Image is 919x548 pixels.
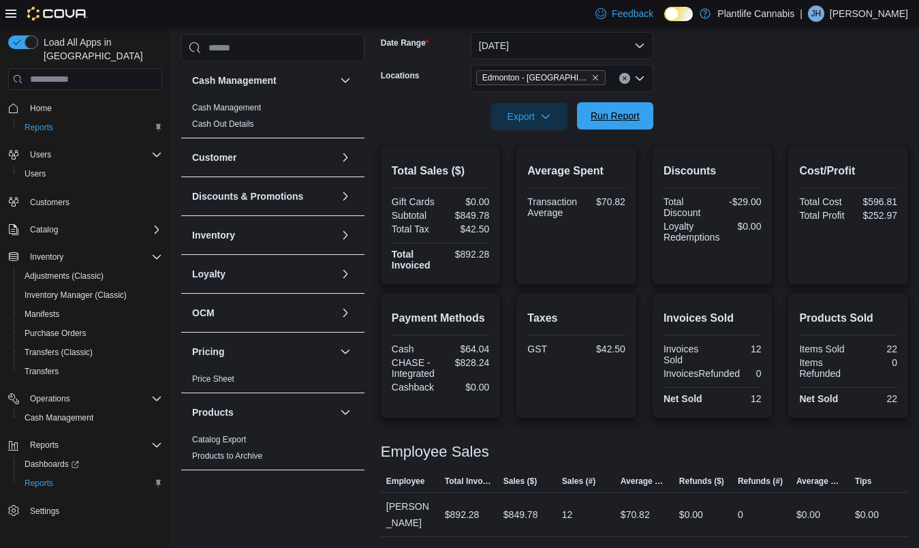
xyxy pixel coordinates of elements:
span: Edmonton - [GEOGRAPHIC_DATA] [482,71,589,85]
div: 12 [562,506,573,523]
button: Inventory [192,228,334,242]
button: Cash Management [14,408,168,427]
button: Pricing [337,344,354,360]
div: Pricing [181,371,364,393]
a: Transfers (Classic) [19,344,98,361]
button: Catalog [3,220,168,239]
span: Inventory [25,249,162,265]
span: Tips [855,476,871,487]
button: Inventory [25,249,69,265]
span: Transfers (Classic) [19,344,162,361]
a: Manifests [19,306,65,322]
a: Products to Archive [192,451,262,461]
div: $596.81 [851,196,897,207]
div: Transaction Average [527,196,577,218]
span: Reports [25,478,53,489]
span: Run Report [591,109,640,123]
strong: Total Invoiced [392,249,431,271]
h3: Inventory [192,228,235,242]
h2: Average Spent [527,163,625,179]
span: Dark Mode [664,21,665,22]
div: Total Profit [799,210,845,221]
button: Users [14,164,168,183]
a: Price Sheet [192,374,234,384]
div: Cash Management [181,100,364,138]
button: Reports [14,118,168,137]
span: Reports [25,122,53,133]
div: $0.00 [855,506,879,523]
div: $0.00 [725,221,761,232]
a: Customers [25,194,75,211]
span: Cash Management [192,102,261,113]
img: Cova [27,7,88,20]
a: Reports [19,475,59,491]
span: Total Invoiced [445,476,493,487]
button: Products [337,404,354,421]
div: $0.00 [796,506,820,523]
button: Reports [14,474,168,493]
button: Users [25,147,57,163]
span: Edmonton - Jagare Ridge [476,70,606,85]
div: $0.00 [443,382,490,393]
span: Manifests [25,309,59,320]
button: Transfers [14,362,168,381]
button: Operations [3,389,168,408]
span: Adjustments (Classic) [19,268,162,284]
div: Cash [392,344,438,354]
button: Remove Edmonton - Jagare Ridge from selection in this group [591,74,599,82]
label: Date Range [381,37,429,48]
h2: Total Sales ($) [392,163,490,179]
button: OCM [337,305,354,321]
div: $0.00 [679,506,703,523]
span: Catalog [25,222,162,238]
span: Cash Out Details [192,119,254,130]
button: Customer [192,151,334,164]
span: Operations [25,391,162,407]
span: Inventory Manager (Classic) [25,290,127,301]
h2: Payment Methods [392,310,490,326]
h2: Products Sold [799,310,897,326]
a: Adjustments (Classic) [19,268,109,284]
span: Users [25,147,162,163]
span: Users [19,166,162,182]
button: Home [3,98,168,118]
h3: OCM [192,306,215,320]
span: Purchase Orders [19,325,162,341]
button: Operations [25,391,76,407]
button: Customers [3,192,168,211]
span: Reports [19,475,162,491]
span: Settings [25,502,162,519]
a: Dashboards [14,455,168,474]
button: Open list of options [634,73,645,84]
div: [PERSON_NAME] [381,493,439,536]
span: Transfers [25,366,59,377]
h2: Discounts [664,163,762,179]
h3: Products [192,406,234,419]
span: Users [25,168,46,179]
button: Cash Management [192,74,334,87]
button: Run Report [577,102,653,130]
button: Inventory [3,247,168,267]
div: $70.82 [582,196,625,207]
div: Gift Cards [392,196,438,207]
button: Catalog [25,222,63,238]
a: Catalog Export [192,435,246,444]
span: Reports [19,119,162,136]
span: Transfers (Classic) [25,347,93,358]
div: CHASE - Integrated [392,357,438,379]
div: 22 [851,393,897,404]
a: Transfers [19,363,64,380]
div: Jadian Hawk [808,5,824,22]
span: Reports [30,440,59,451]
span: Settings [30,506,59,517]
span: Feedback [612,7,653,20]
span: Refunds ($) [679,476,724,487]
span: Manifests [19,306,162,322]
div: Total Discount [664,196,710,218]
span: Dashboards [25,459,79,470]
span: Operations [30,393,70,404]
span: Transfers [19,363,162,380]
div: $849.78 [503,506,538,523]
p: Plantlife Cannabis [717,5,794,22]
button: Export [491,103,567,130]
